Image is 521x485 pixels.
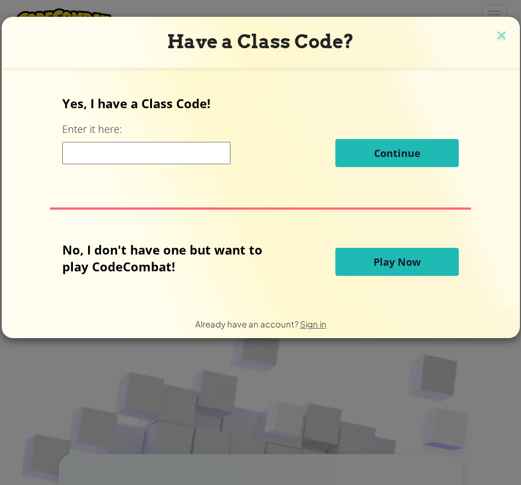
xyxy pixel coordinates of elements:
[374,255,421,269] span: Play Now
[62,95,459,112] p: Yes, I have a Class Code!
[374,146,421,160] span: Continue
[335,139,459,167] button: Continue
[195,318,300,329] span: Already have an account?
[335,248,459,276] button: Play Now
[300,318,326,329] a: Sign in
[167,30,354,53] span: Have a Class Code?
[494,28,509,45] img: close icon
[62,241,279,275] p: No, I don't have one but want to play CodeCombat!
[62,122,122,136] label: Enter it here:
